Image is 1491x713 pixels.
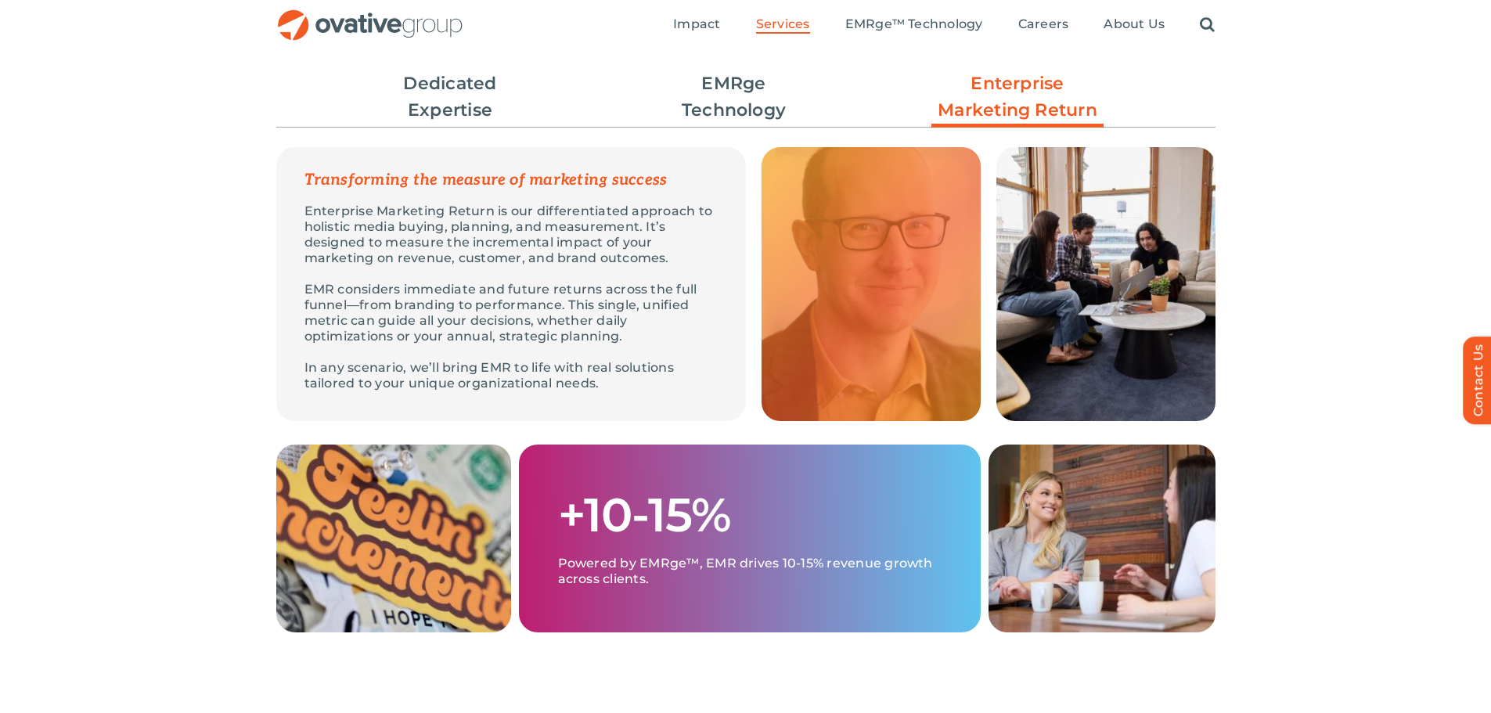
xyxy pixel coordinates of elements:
[845,16,983,34] a: EMRge™ Technology
[1104,16,1165,32] span: About Us
[648,70,820,124] a: EMRge Technology
[304,282,718,344] p: EMR considers immediate and future returns across the full funnel—from branding to performance. T...
[304,172,718,188] p: Transforming the measure of marketing success
[1200,16,1215,34] a: Search
[762,147,981,421] img: Measurement – Grid Quote 3
[558,490,732,540] h1: +10-15%
[276,63,1215,131] ul: Post Filters
[673,16,720,32] span: Impact
[673,16,720,34] a: Impact
[304,203,718,266] p: Enterprise Marketing Return is our differentiated approach to holistic media buying, planning, an...
[1018,16,1069,32] span: Careers
[756,16,810,34] a: Services
[756,16,810,32] span: Services
[558,540,942,587] p: Powered by EMRge™, EMR drives 10-15% revenue growth across clients.
[276,8,464,23] a: OG_Full_horizontal_RGB
[276,445,511,632] img: Measurement – Grid 2
[1104,16,1165,34] a: About Us
[304,360,718,391] p: In any scenario, we’ll bring EMR to life with real solutions tailored to your unique organization...
[931,70,1104,131] a: Enterprise Marketing Return
[996,147,1215,421] img: Measurement – Grid 3
[364,70,536,124] a: Dedicated Expertise
[845,16,983,32] span: EMRge™ Technology
[1018,16,1069,34] a: Careers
